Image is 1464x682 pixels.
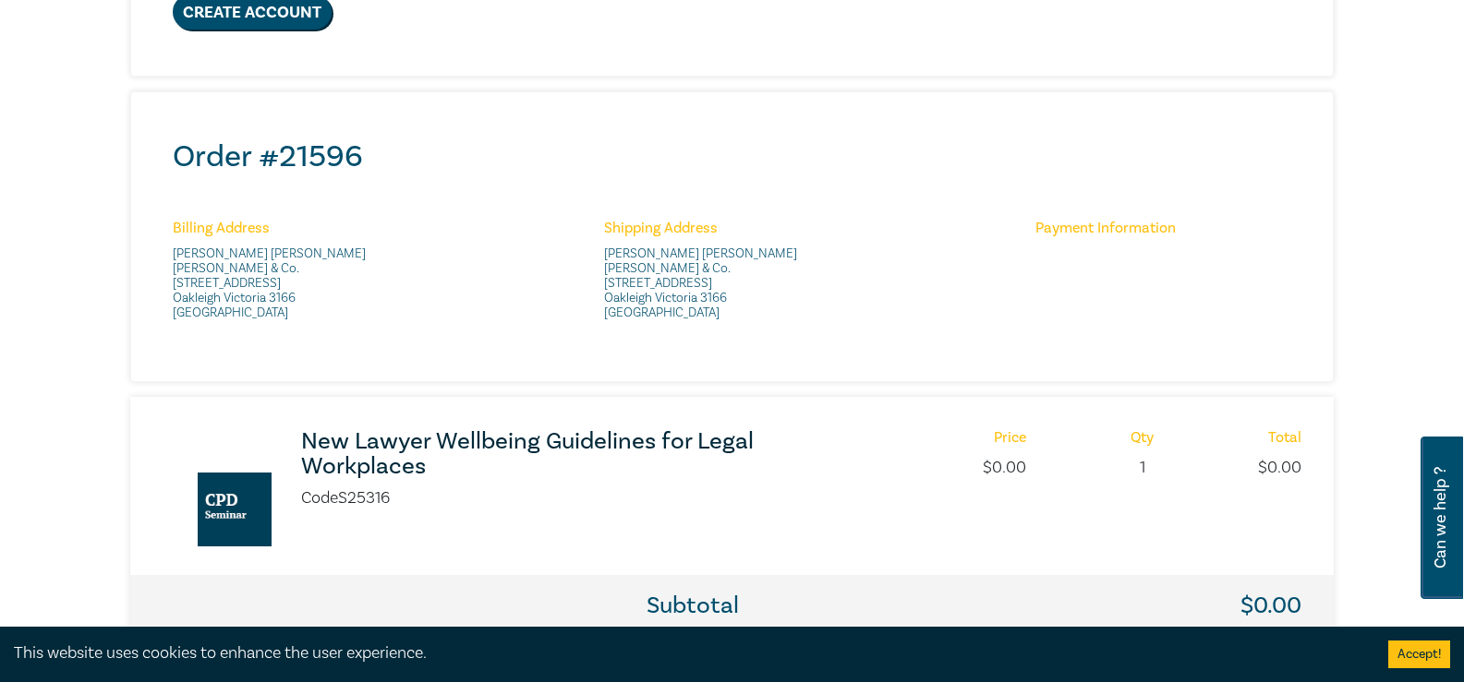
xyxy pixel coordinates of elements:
[1035,220,1301,237] h6: Payment Information
[301,486,390,510] li: Code S25316
[1432,448,1449,588] span: Can we help ?
[173,138,1301,175] h2: Order # 21596
[1240,593,1301,618] h3: $ 0.00
[1131,429,1154,447] h6: Qty
[983,429,1026,447] h6: Price
[14,641,1361,665] div: This website uses cookies to enhance the user experience.
[1131,456,1154,480] p: 1
[604,220,869,237] h6: Shipping Address
[647,593,739,618] h3: Subtotal
[604,246,869,261] span: [PERSON_NAME] [PERSON_NAME]
[198,473,272,546] img: New Lawyer Wellbeing Guidelines for Legal Workplaces
[1258,456,1301,480] p: $ 0.00
[983,456,1026,480] p: $ 0.00
[1388,640,1450,668] button: Accept cookies
[173,276,438,320] span: [STREET_ADDRESS] Oakleigh Victoria 3166 [GEOGRAPHIC_DATA]
[604,261,869,276] span: [PERSON_NAME] & Co.
[301,429,791,479] a: New Lawyer Wellbeing Guidelines for Legal Workplaces
[604,276,869,320] span: [STREET_ADDRESS] Oakleigh Victoria 3166 [GEOGRAPHIC_DATA]
[173,246,438,261] span: [PERSON_NAME] [PERSON_NAME]
[1258,429,1301,447] h6: Total
[173,220,438,237] h6: Billing Address
[173,261,438,276] span: [PERSON_NAME] & Co.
